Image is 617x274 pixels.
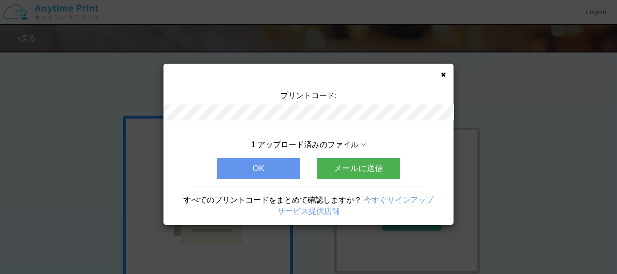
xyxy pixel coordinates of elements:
[251,140,358,149] span: 1 アップロード済みのファイル
[280,91,337,100] span: プリントコード:
[277,207,340,215] a: サービス提供店舗
[217,158,300,179] button: OK
[183,196,362,204] span: すべてのプリントコードをまとめて確認しますか？
[317,158,400,179] button: メールに送信
[364,196,434,204] a: 今すぐサインアップ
